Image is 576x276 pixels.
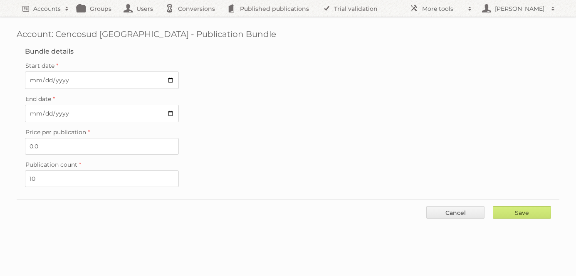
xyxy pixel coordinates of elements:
[17,29,559,39] h1: Account: Cencosud [GEOGRAPHIC_DATA] - Publication Bundle
[25,95,51,103] span: End date
[25,62,54,69] span: Start date
[422,5,464,13] h2: More tools
[493,5,547,13] h2: [PERSON_NAME]
[493,206,551,219] input: Save
[426,206,485,219] a: Cancel
[25,161,77,168] span: Publication count
[33,5,61,13] h2: Accounts
[25,128,86,136] span: Price per publication
[25,47,74,55] legend: Bundle details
